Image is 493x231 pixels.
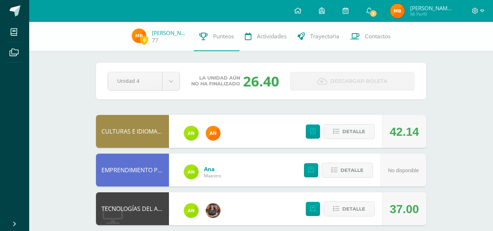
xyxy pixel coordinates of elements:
button: Detalle [324,124,375,139]
div: CULTURAS E IDIOMAS MAYAS, GARÍFUNA O XINCA [96,115,169,148]
img: 122d7b7bf6a5205df466ed2966025dea.png [184,203,199,218]
a: Punteos [194,22,239,51]
img: 60a759e8b02ec95d430434cf0c0a55c7.png [206,203,220,218]
div: 42.14 [390,115,419,148]
div: 37.00 [390,193,419,226]
div: EMPRENDIMIENTO PARA LA PRODUCTIVIDAD [96,154,169,186]
span: No disponible [388,168,419,173]
span: Mi Perfil [410,11,454,17]
span: Detalle [342,202,365,216]
a: Actividades [239,22,292,51]
span: Maestro [204,173,221,179]
img: 6836aa3427f9a1a50e214aa154154334.png [132,28,146,43]
a: 77 [152,36,158,44]
span: [PERSON_NAME] [PERSON_NAME] [410,4,454,12]
span: Trayectoria [310,32,339,40]
div: 26.40 [243,72,279,91]
button: Detalle [322,163,373,178]
button: Detalle [324,201,375,216]
span: La unidad aún no ha finalizado [191,75,240,87]
a: [PERSON_NAME] [152,29,188,36]
img: 122d7b7bf6a5205df466ed2966025dea.png [184,165,199,179]
span: Descargar boleta [330,72,388,90]
a: Ana [204,165,221,173]
span: Detalle [340,163,363,177]
img: fc6731ddebfef4a76f049f6e852e62c4.png [206,126,220,140]
span: Contactos [365,32,390,40]
span: 0 [140,35,148,45]
span: Detalle [342,125,365,138]
a: Trayectoria [292,22,345,51]
span: 3 [369,9,377,18]
div: TECNOLOGÍAS DEL APRENDIZAJE Y LA COMUNICACIÓN [96,192,169,225]
span: Punteos [213,32,234,40]
img: 122d7b7bf6a5205df466ed2966025dea.png [184,126,199,140]
img: 6836aa3427f9a1a50e214aa154154334.png [390,4,405,18]
span: Unidad 4 [117,72,153,89]
span: Actividades [257,32,286,40]
a: Contactos [345,22,396,51]
a: Unidad 4 [108,72,180,90]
